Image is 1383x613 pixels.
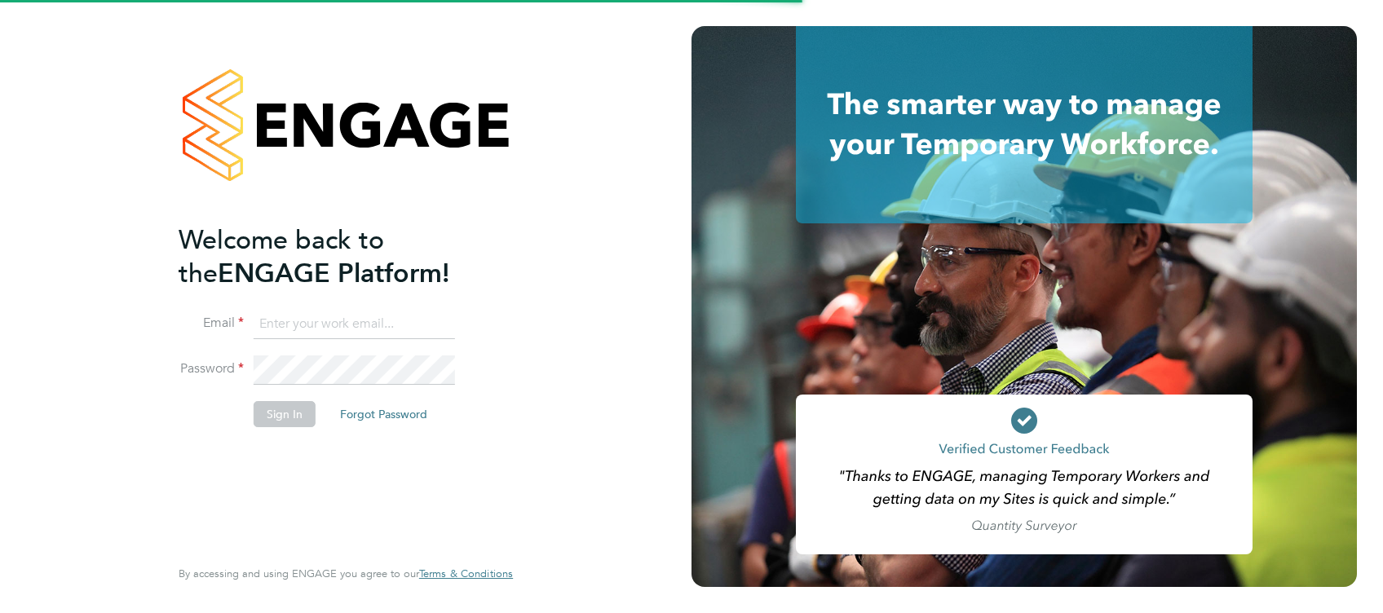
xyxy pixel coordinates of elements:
h2: ENGAGE Platform! [179,223,497,290]
span: Welcome back to the [179,224,384,289]
button: Sign In [254,401,316,427]
span: Terms & Conditions [419,567,513,580]
a: Terms & Conditions [419,567,513,580]
label: Email [179,315,244,332]
span: By accessing and using ENGAGE you agree to our [179,567,513,580]
input: Enter your work email... [254,310,455,339]
label: Password [179,360,244,377]
button: Forgot Password [327,401,440,427]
